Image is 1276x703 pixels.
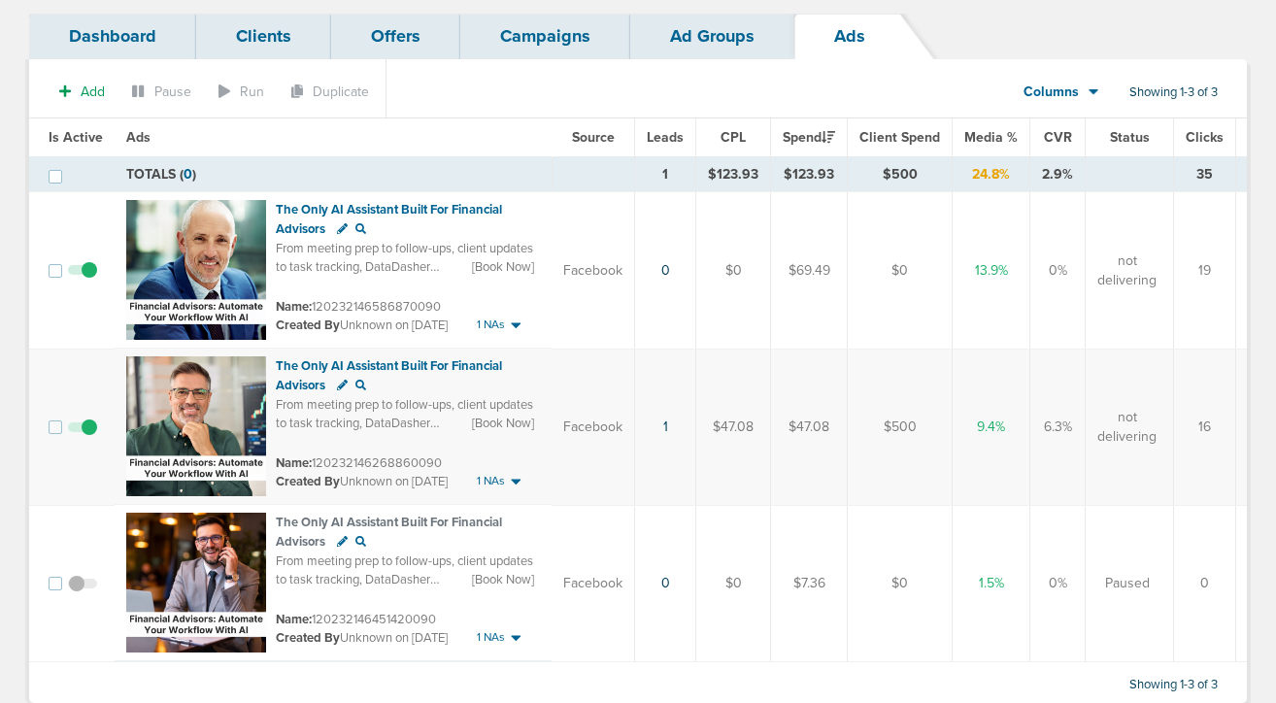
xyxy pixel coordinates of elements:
span: From meeting prep to follow-ups, client updates to task tracking, DataDasher handles it all—autom... [276,241,540,389]
a: Offers [331,14,460,59]
td: 0% [1030,505,1086,662]
span: Media % [964,129,1018,146]
span: Paused [1105,574,1150,593]
span: CPL [721,129,746,146]
td: Facebook [552,192,635,350]
span: 0 [184,166,192,183]
span: Created By [276,474,340,489]
span: [Book Now] [472,258,534,276]
img: Ad image [126,513,266,653]
td: 24.8% [953,157,1030,192]
span: Name: [276,612,312,627]
span: Showing 1-3 of 3 [1129,84,1218,101]
td: 13.9% [953,192,1030,350]
td: $47.08 [696,349,771,505]
td: $7.36 [771,505,848,662]
span: 1 NAs [477,629,505,646]
span: Ads [126,129,151,146]
span: From meeting prep to follow-ups, client updates to task tracking, DataDasher handles it all—autom... [276,397,540,546]
span: Name: [276,299,312,315]
span: not delivering [1097,408,1157,446]
span: CVR [1044,129,1072,146]
span: Leads [647,129,684,146]
span: From meeting prep to follow-ups, client updates to task tracking, DataDasher handles it all—autom... [276,553,540,702]
a: 0 [661,575,670,591]
span: Add [81,84,105,100]
span: Columns [1024,83,1079,102]
td: 16 [1174,349,1236,505]
span: The Only AI Assistant Built For Financial Advisors [276,358,502,393]
span: Source [572,129,615,146]
small: Unknown on [DATE] [276,473,448,490]
a: 0 [661,262,670,279]
small: 120232146451420090 [276,612,436,627]
button: Add [49,78,116,106]
span: Client Spend [859,129,940,146]
td: 19 [1174,192,1236,350]
a: 1 [663,418,668,435]
td: $0 [696,192,771,350]
img: Ad image [126,200,266,340]
a: Clients [196,14,331,59]
td: 6.3% [1030,349,1086,505]
span: Name: [276,455,312,471]
span: The Only AI Assistant Built For Financial Advisors [276,202,502,237]
span: 1 NAs [477,473,505,489]
td: $123.93 [696,157,771,192]
td: 0 [1174,505,1236,662]
td: $0 [848,192,953,350]
td: 0% [1030,192,1086,350]
span: Showing 1-3 of 3 [1129,677,1218,693]
a: Campaigns [460,14,630,59]
span: Status [1110,129,1150,146]
td: Facebook [552,505,635,662]
span: Created By [276,630,340,646]
td: TOTALS ( ) [115,157,552,192]
td: $123.93 [771,157,848,192]
small: Unknown on [DATE] [276,317,448,334]
td: $69.49 [771,192,848,350]
td: $47.08 [771,349,848,505]
span: not delivering [1097,251,1157,289]
span: [Book Now] [472,571,534,588]
img: Ad image [126,356,266,496]
td: $500 [848,349,953,505]
td: $0 [848,505,953,662]
td: $0 [696,505,771,662]
small: 120232146268860090 [276,455,442,471]
span: Clicks [1186,129,1224,146]
td: 9.4% [953,349,1030,505]
span: Spend [783,129,835,146]
span: Is Active [49,129,103,146]
td: 1 [635,157,696,192]
td: Facebook [552,349,635,505]
span: [Book Now] [472,415,534,432]
span: 1 NAs [477,317,505,333]
a: Ad Groups [630,14,794,59]
small: 120232146586870090 [276,299,441,315]
td: 1.5% [953,505,1030,662]
td: $500 [848,157,953,192]
a: Dashboard [29,14,196,59]
span: The Only AI Assistant Built For Financial Advisors [276,515,502,550]
a: Ads [794,14,905,59]
span: Created By [276,318,340,333]
small: Unknown on [DATE] [276,629,448,647]
td: 35 [1174,157,1236,192]
td: 2.9% [1030,157,1086,192]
